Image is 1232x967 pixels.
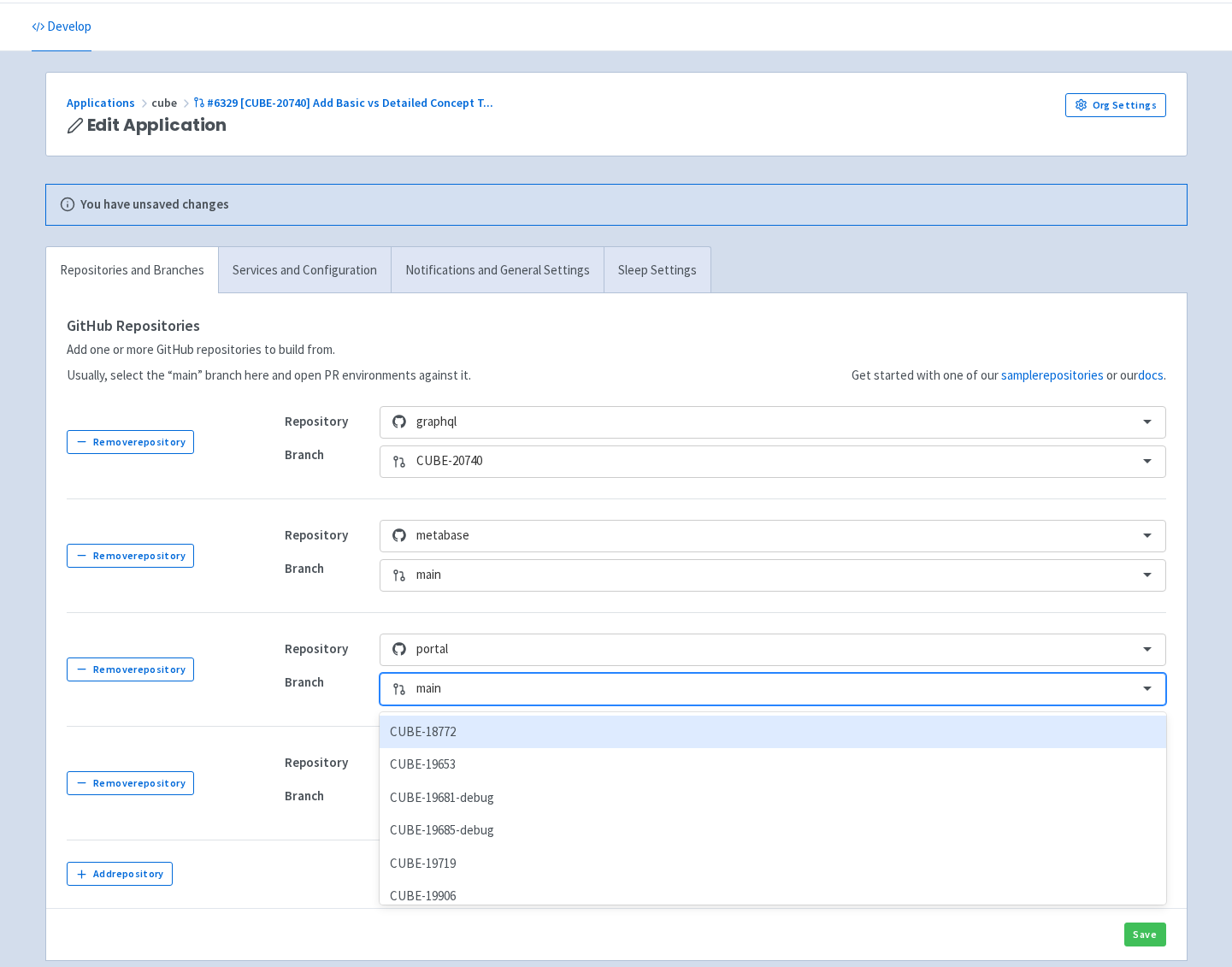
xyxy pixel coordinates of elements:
[285,754,348,770] strong: Repository
[67,862,174,886] button: Addrepository
[380,847,1165,881] div: CUBE-19719
[285,787,324,804] strong: Branch
[80,195,229,215] b: You have unsaved changes
[380,814,1165,847] div: CUBE-19685-debug
[1065,93,1166,117] a: Org Settings
[380,748,1165,781] div: CUBE-19653
[285,413,348,429] strong: Repository
[380,716,1165,749] div: CUBE-18772
[151,95,193,110] span: cube
[32,3,91,51] a: Develop
[67,340,471,360] p: Add one or more GitHub repositories to build from.
[285,674,324,690] strong: Branch
[67,366,471,386] p: Usually, select the “main” branch here and open PR environments against it.
[285,640,348,657] strong: Repository
[285,560,324,576] strong: Branch
[391,247,604,294] a: Notifications and General Settings
[67,771,195,795] button: Removerepository
[604,247,710,294] a: Sleep Settings
[67,544,195,568] button: Removerepository
[67,315,200,335] strong: GitHub Repositories
[1124,923,1166,946] button: Save
[380,880,1165,913] div: CUBE-19906
[218,247,391,294] a: Services and Configuration
[67,95,151,110] a: Applications
[1138,367,1164,383] a: docs
[852,366,1166,386] p: Get started with one of our or our .
[285,446,324,463] strong: Branch
[1001,367,1104,383] a: samplerepositories
[67,657,195,681] button: Removerepository
[193,95,497,110] a: #6329 [CUBE-20740] Add Basic vs Detailed Concept T...
[285,527,348,543] strong: Repository
[207,95,493,110] span: #6329 [CUBE-20740] Add Basic vs Detailed Concept T ...
[67,430,195,454] button: Removerepository
[46,247,218,294] a: Repositories and Branches
[87,115,227,135] span: Edit Application
[380,781,1165,815] div: CUBE-19681-debug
